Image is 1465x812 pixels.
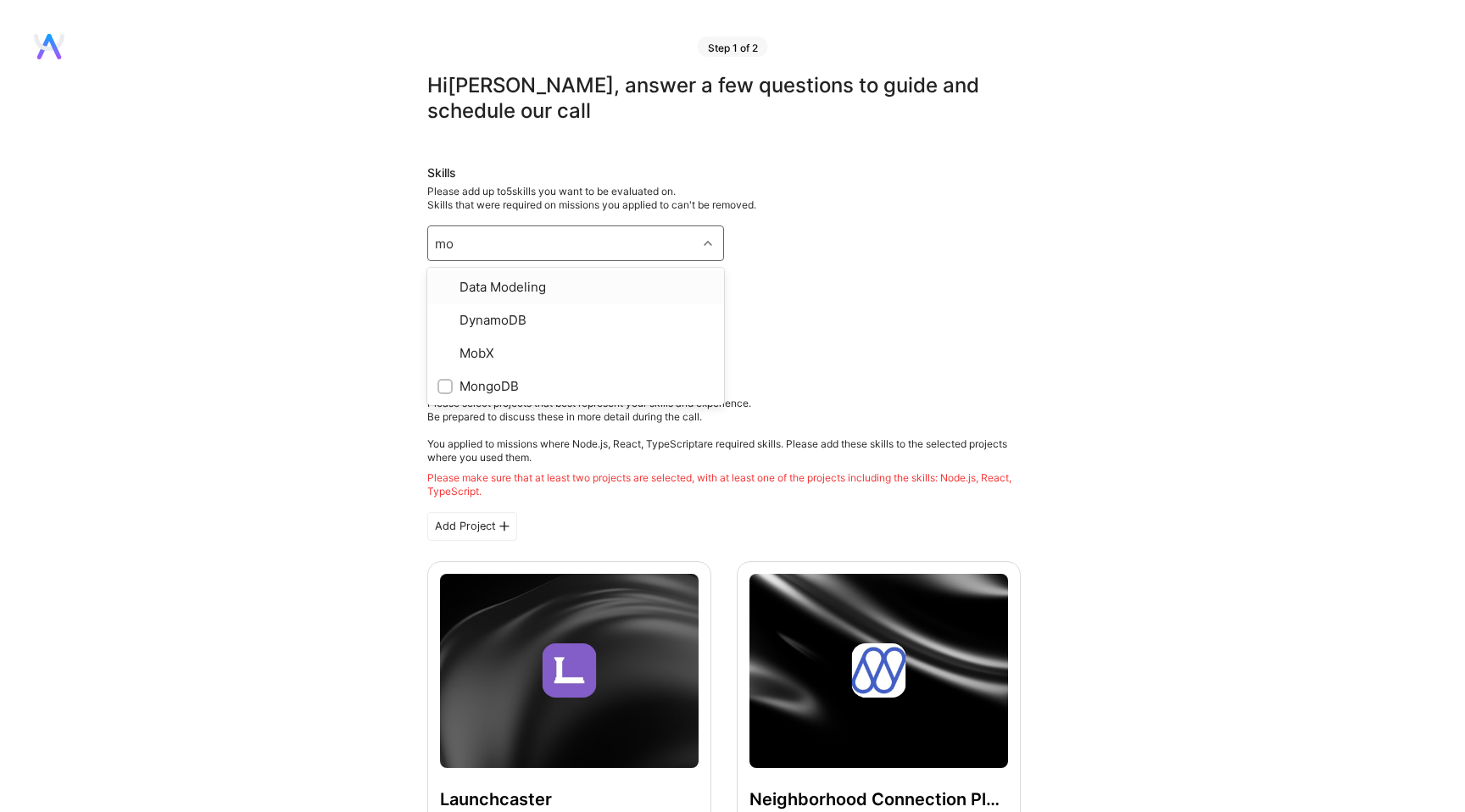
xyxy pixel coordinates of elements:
div: Please make sure that at least two projects are selected, with at least one of the projects inclu... [427,471,1021,498]
div: Skills [427,164,1021,181]
div: Please select projects that best represent your skills and experience. Be prepared to discuss the... [427,397,1021,498]
i: icon Chevron [704,239,712,247]
div: MongoDB [437,377,714,395]
div: DynamoDB [437,311,714,331]
span: Skills that were required on missions you applied to can't be removed. [427,198,756,211]
div: Hi [PERSON_NAME] , answer a few questions to guide and schedule our call [427,73,1021,124]
div: Add Project [427,512,517,541]
i: icon PlusBlackFlat [499,521,510,531]
div: Step 1 of 2 [698,36,768,57]
div: Please add up to 5 skills you want to be evaluated on. [427,185,1021,212]
div: Data Modeling [437,278,714,298]
div: MobX [437,344,714,364]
